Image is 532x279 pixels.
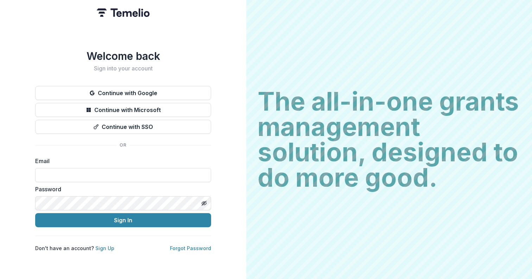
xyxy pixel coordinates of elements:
label: Password [35,185,207,193]
h1: Welcome back [35,50,211,62]
p: Don't have an account? [35,244,114,252]
button: Toggle password visibility [198,198,210,209]
h2: Sign into your account [35,65,211,72]
button: Continue with Google [35,86,211,100]
button: Sign In [35,213,211,227]
label: Email [35,157,207,165]
a: Sign Up [95,245,114,251]
button: Continue with SSO [35,120,211,134]
button: Continue with Microsoft [35,103,211,117]
a: Forgot Password [170,245,211,251]
img: Temelio [97,8,150,17]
